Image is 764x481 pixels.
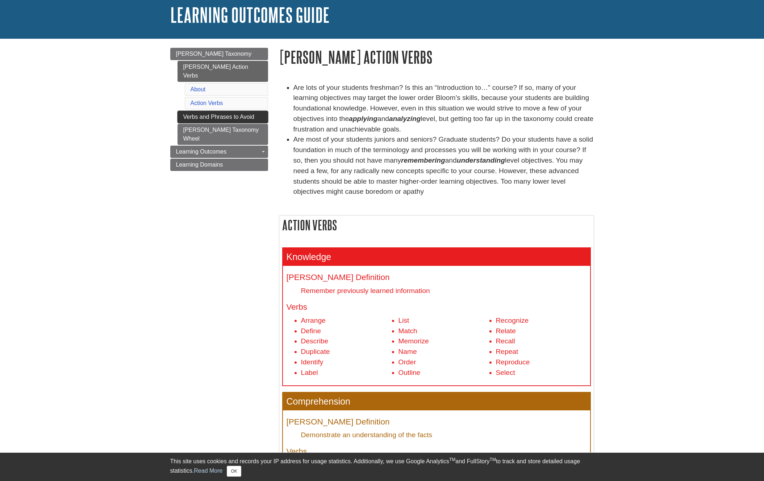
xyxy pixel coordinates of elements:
sup: TM [449,457,455,462]
div: Guide Page Menu [170,48,268,171]
h4: Verbs [287,447,586,456]
li: List [398,315,489,326]
h4: Verbs [287,303,586,312]
li: Describe [301,336,392,347]
div: This site uses cookies and records your IP address for usage statistics. Additionally, we use Goo... [170,457,594,477]
li: Arrange [301,315,392,326]
li: Reproduce [496,357,586,368]
h1: [PERSON_NAME] Action Verbs [279,48,594,66]
span: Learning Domains [176,162,223,168]
li: Label [301,368,392,378]
button: Close [227,466,241,477]
strong: applying [349,115,377,122]
h3: Knowledge [283,248,590,266]
li: Repeat [496,347,586,357]
li: Order [398,357,489,368]
dd: Remember previously learned information [301,286,586,296]
a: [PERSON_NAME] Taxonomy [170,48,268,60]
em: understanding [457,156,505,164]
dd: Demonstrate an understanding of the facts [301,430,586,440]
a: Learning Domains [170,159,268,171]
li: Outline [398,368,489,378]
a: Learning Outcomes [170,146,268,158]
h3: Comprehension [283,393,590,410]
h2: Action Verbs [279,216,594,235]
li: Define [301,326,392,336]
li: Memorize [398,336,489,347]
a: About [191,86,206,92]
li: Name [398,347,489,357]
a: Learning Outcomes Guide [170,4,330,26]
li: Are lots of your students freshman? Is this an “Introduction to…” course? If so, many of your lea... [293,83,594,135]
a: [PERSON_NAME] Action Verbs [178,61,268,82]
li: Duplicate [301,347,392,357]
li: Match [398,326,489,336]
a: [PERSON_NAME] Taxonomy Wheel [178,124,268,145]
em: remembering [401,156,445,164]
li: Identify [301,357,392,368]
sup: TM [490,457,496,462]
li: Relate [496,326,586,336]
li: Select [496,368,586,378]
li: Are most of your students juniors and seniors? Graduate students? Do your students have a solid f... [293,134,594,197]
a: Verbs and Phrases to Avoid [178,111,268,123]
strong: analyzing [389,115,421,122]
li: Recall [496,336,586,347]
span: Learning Outcomes [176,149,227,155]
h4: [PERSON_NAME] Definition [287,418,586,427]
a: Read More [194,468,222,474]
span: [PERSON_NAME] Taxonomy [176,51,252,57]
a: Action Verbs [191,100,223,106]
li: Recognize [496,315,586,326]
h4: [PERSON_NAME] Definition [287,273,586,282]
